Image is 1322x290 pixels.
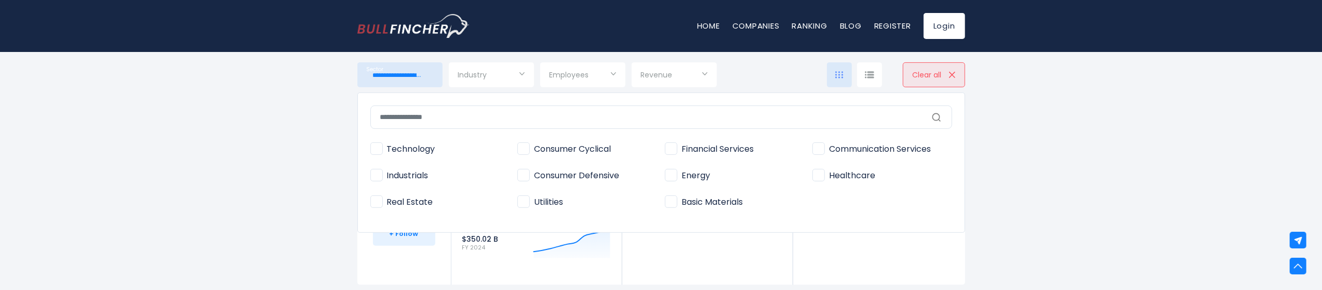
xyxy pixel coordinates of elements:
[370,197,433,208] span: Real Estate
[517,170,619,181] span: Consumer Defensive
[367,66,384,73] span: Sector
[792,20,827,31] a: Ranking
[697,20,720,31] a: Home
[665,197,743,208] span: Basic Materials
[665,170,710,181] span: Energy
[517,144,611,155] span: Consumer Cyclical
[924,13,965,39] a: Login
[357,14,469,38] a: Go to homepage
[641,70,673,80] span: Revenue
[370,144,435,155] span: Technology
[370,170,429,181] span: Industrials
[665,144,754,155] span: Financial Services
[517,197,563,208] span: Utilities
[874,20,911,31] a: Register
[550,70,589,80] span: Employees
[812,144,931,155] span: Communication Services
[840,20,862,31] a: Blog
[732,20,780,31] a: Companies
[357,14,470,38] img: Bullfincher logo
[812,170,875,181] span: Healthcare
[458,70,487,80] span: Industry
